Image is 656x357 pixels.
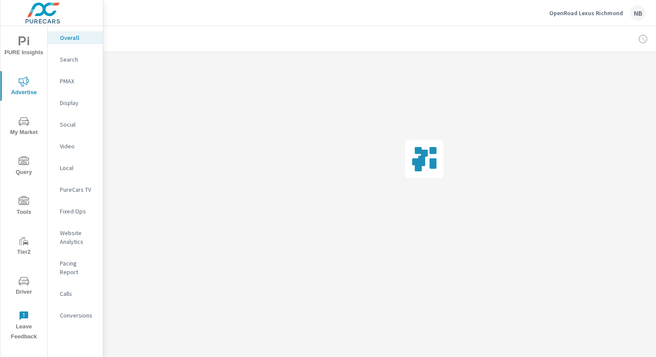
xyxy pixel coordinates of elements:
span: My Market [3,116,45,138]
div: Website Analytics [48,226,103,248]
span: Driver [3,276,45,297]
div: NB [630,5,646,21]
div: Video [48,140,103,153]
p: Conversions [60,311,96,320]
p: Website Analytics [60,229,96,246]
p: Social [60,120,96,129]
p: Overall [60,33,96,42]
p: Fixed Ops [60,207,96,216]
p: Video [60,142,96,151]
span: Leave Feedback [3,311,45,342]
span: Advertise [3,76,45,98]
div: PureCars TV [48,183,103,196]
p: Display [60,98,96,107]
div: Pacing Report [48,257,103,278]
p: Calls [60,289,96,298]
div: Local [48,161,103,174]
div: Display [48,96,103,109]
div: PMAX [48,75,103,88]
p: PMAX [60,77,96,85]
span: Query [3,156,45,177]
div: Calls [48,287,103,300]
p: Pacing Report [60,259,96,276]
p: Local [60,164,96,172]
div: Social [48,118,103,131]
span: PURE Insights [3,36,45,58]
div: Overall [48,31,103,44]
div: Conversions [48,309,103,322]
div: nav menu [0,26,47,345]
span: Tools [3,196,45,217]
div: Fixed Ops [48,205,103,218]
span: Tier2 [3,236,45,257]
p: OpenRoad Lexus Richmond [549,9,623,17]
p: PureCars TV [60,185,96,194]
p: Search [60,55,96,64]
div: Search [48,53,103,66]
